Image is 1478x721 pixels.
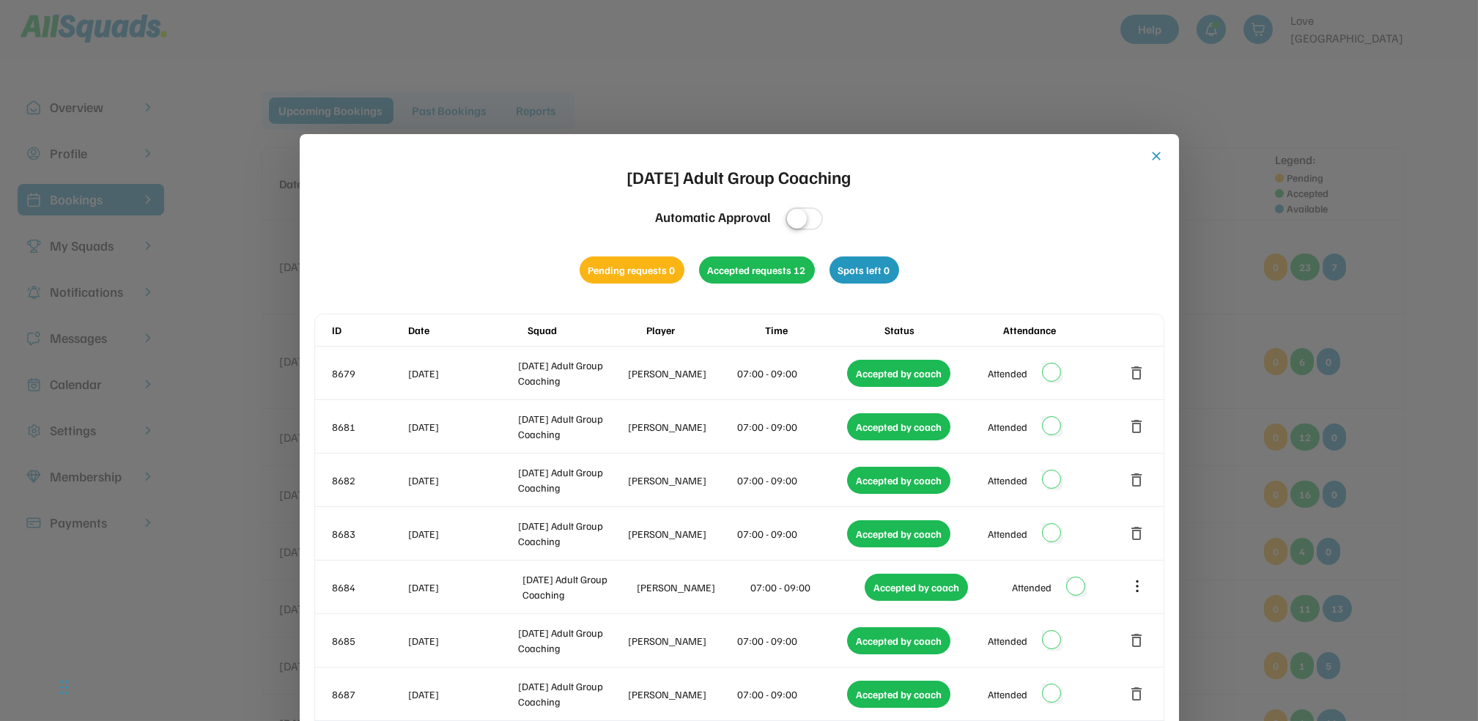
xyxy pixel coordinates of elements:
[518,411,625,442] div: [DATE] Adult Group Coaching
[333,526,406,541] div: 8683
[738,419,845,435] div: 07:00 - 09:00
[738,473,845,488] div: 07:00 - 09:00
[409,633,516,648] div: [DATE]
[738,633,845,648] div: 07:00 - 09:00
[988,419,1027,435] div: Attended
[1128,632,1146,649] button: delete
[409,687,516,702] div: [DATE]
[628,526,735,541] div: [PERSON_NAME]
[628,419,735,435] div: [PERSON_NAME]
[1003,322,1119,338] div: Attendance
[333,366,406,381] div: 8679
[646,322,762,338] div: Player
[528,322,643,338] div: Squad
[1128,364,1146,382] button: delete
[699,256,815,284] div: Accepted requests 12
[847,467,950,494] div: Accepted by coach
[738,526,845,541] div: 07:00 - 09:00
[333,322,406,338] div: ID
[1128,685,1146,703] button: delete
[409,526,516,541] div: [DATE]
[518,679,625,709] div: [DATE] Adult Group Coaching
[628,633,735,648] div: [PERSON_NAME]
[847,413,950,440] div: Accepted by coach
[765,322,881,338] div: Time
[628,366,735,381] div: [PERSON_NAME]
[1128,525,1146,542] button: delete
[1150,149,1164,163] button: close
[409,580,520,595] div: [DATE]
[738,366,845,381] div: 07:00 - 09:00
[847,520,950,547] div: Accepted by coach
[409,473,516,488] div: [DATE]
[738,687,845,702] div: 07:00 - 09:00
[333,419,406,435] div: 8681
[829,256,899,284] div: Spots left 0
[988,633,1027,648] div: Attended
[988,366,1027,381] div: Attended
[333,473,406,488] div: 8682
[518,625,625,656] div: [DATE] Adult Group Coaching
[628,687,735,702] div: [PERSON_NAME]
[988,473,1027,488] div: Attended
[865,574,968,601] div: Accepted by coach
[751,580,862,595] div: 07:00 - 09:00
[1128,471,1146,489] button: delete
[988,687,1027,702] div: Attended
[580,256,684,284] div: Pending requests 0
[333,580,406,595] div: 8684
[409,322,525,338] div: Date
[628,473,735,488] div: [PERSON_NAME]
[518,518,625,549] div: [DATE] Adult Group Coaching
[518,465,625,495] div: [DATE] Adult Group Coaching
[988,526,1027,541] div: Attended
[847,360,950,387] div: Accepted by coach
[522,572,634,602] div: [DATE] Adult Group Coaching
[847,681,950,708] div: Accepted by coach
[627,163,851,190] div: [DATE] Adult Group Coaching
[409,419,516,435] div: [DATE]
[409,366,516,381] div: [DATE]
[655,207,771,227] div: Automatic Approval
[1128,418,1146,435] button: delete
[333,633,406,648] div: 8685
[884,322,1000,338] div: Status
[333,687,406,702] div: 8687
[1012,580,1052,595] div: Attended
[847,627,950,654] div: Accepted by coach
[637,580,748,595] div: [PERSON_NAME]
[518,358,625,388] div: [DATE] Adult Group Coaching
